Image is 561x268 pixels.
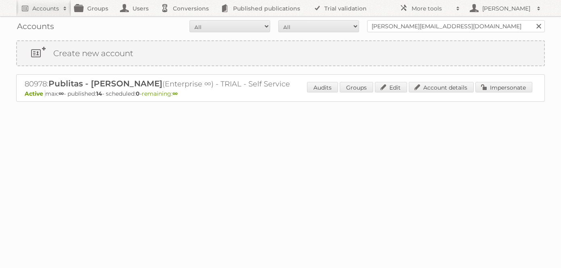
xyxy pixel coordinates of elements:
[340,82,373,92] a: Groups
[409,82,474,92] a: Account details
[136,90,140,97] strong: 0
[17,41,544,65] a: Create new account
[25,79,307,89] h2: 80978: (Enterprise ∞) - TRIAL - Self Service
[48,79,162,88] span: Publitas - [PERSON_NAME]
[25,90,45,97] span: Active
[25,90,536,97] p: max: - published: - scheduled: -
[412,4,452,13] h2: More tools
[475,82,532,92] a: Impersonate
[172,90,178,97] strong: ∞
[307,82,338,92] a: Audits
[375,82,407,92] a: Edit
[59,90,64,97] strong: ∞
[142,90,178,97] span: remaining:
[480,4,533,13] h2: [PERSON_NAME]
[32,4,59,13] h2: Accounts
[96,90,102,97] strong: 14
